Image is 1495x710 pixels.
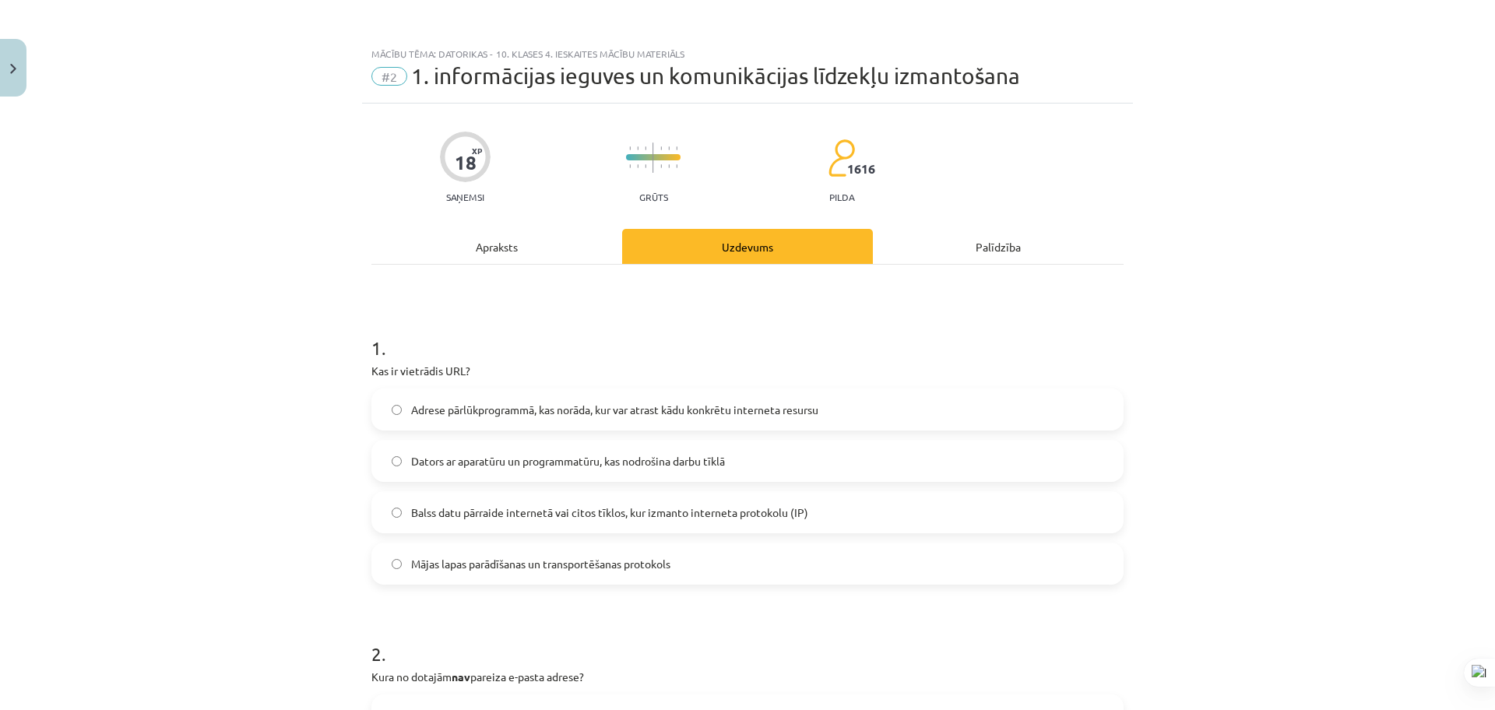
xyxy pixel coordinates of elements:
[411,556,670,572] span: Mājas lapas parādīšanas un transportēšanas protokols
[371,229,622,264] div: Apraksts
[622,229,873,264] div: Uzdevums
[639,192,668,202] p: Grūts
[371,669,1124,685] p: Kura no dotajām pareiza e-pasta adrese?
[10,64,16,74] img: icon-close-lesson-0947bae3869378f0d4975bcd49f059093ad1ed9edebbc8119c70593378902aed.svg
[472,146,482,155] span: XP
[829,192,854,202] p: pilda
[668,146,670,150] img: icon-short-line-57e1e144782c952c97e751825c79c345078a6d821885a25fce030b3d8c18986b.svg
[371,616,1124,664] h1: 2 .
[847,162,875,176] span: 1616
[660,164,662,168] img: icon-short-line-57e1e144782c952c97e751825c79c345078a6d821885a25fce030b3d8c18986b.svg
[392,405,402,415] input: Adrese pārlūkprogrammā, kas norāda, kur var atrast kādu konkrētu interneta resursu
[668,164,670,168] img: icon-short-line-57e1e144782c952c97e751825c79c345078a6d821885a25fce030b3d8c18986b.svg
[371,48,1124,59] div: Mācību tēma: Datorikas - 10. klases 4. ieskaites mācību materiāls
[645,146,646,150] img: icon-short-line-57e1e144782c952c97e751825c79c345078a6d821885a25fce030b3d8c18986b.svg
[629,146,631,150] img: icon-short-line-57e1e144782c952c97e751825c79c345078a6d821885a25fce030b3d8c18986b.svg
[371,67,407,86] span: #2
[411,402,818,418] span: Adrese pārlūkprogrammā, kas norāda, kur var atrast kādu konkrētu interneta resursu
[637,146,638,150] img: icon-short-line-57e1e144782c952c97e751825c79c345078a6d821885a25fce030b3d8c18986b.svg
[371,363,1124,379] p: Kas ir vietrādis URL?
[645,164,646,168] img: icon-short-line-57e1e144782c952c97e751825c79c345078a6d821885a25fce030b3d8c18986b.svg
[676,146,677,150] img: icon-short-line-57e1e144782c952c97e751825c79c345078a6d821885a25fce030b3d8c18986b.svg
[828,139,855,177] img: students-c634bb4e5e11cddfef0936a35e636f08e4e9abd3cc4e673bd6f9a4125e45ecb1.svg
[411,504,808,521] span: Balss datu pārraide internetā vai citos tīklos, kur izmanto interneta protokolu (IP)
[411,63,1020,89] span: 1. informācijas ieguves un komunikācijas līdzekļu izmantošana
[392,508,402,518] input: Balss datu pārraide internetā vai citos tīklos, kur izmanto interneta protokolu (IP)
[371,310,1124,358] h1: 1 .
[629,164,631,168] img: icon-short-line-57e1e144782c952c97e751825c79c345078a6d821885a25fce030b3d8c18986b.svg
[637,164,638,168] img: icon-short-line-57e1e144782c952c97e751825c79c345078a6d821885a25fce030b3d8c18986b.svg
[676,164,677,168] img: icon-short-line-57e1e144782c952c97e751825c79c345078a6d821885a25fce030b3d8c18986b.svg
[455,152,477,174] div: 18
[440,192,491,202] p: Saņemsi
[660,146,662,150] img: icon-short-line-57e1e144782c952c97e751825c79c345078a6d821885a25fce030b3d8c18986b.svg
[411,453,725,469] span: Dators ar aparatūru un programmatūru, kas nodrošina darbu tīklā
[452,670,470,684] strong: nav
[392,456,402,466] input: Dators ar aparatūru un programmatūru, kas nodrošina darbu tīklā
[873,229,1124,264] div: Palīdzība
[653,142,654,173] img: icon-long-line-d9ea69661e0d244f92f715978eff75569469978d946b2353a9bb055b3ed8787d.svg
[392,559,402,569] input: Mājas lapas parādīšanas un transportēšanas protokols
